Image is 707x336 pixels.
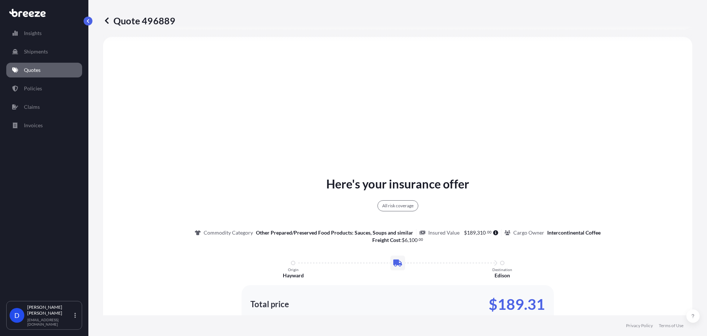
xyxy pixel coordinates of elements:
p: Total price [250,301,289,308]
p: Intercontinental Coffee [547,229,601,236]
a: Invoices [6,118,82,133]
a: Privacy Policy [626,323,653,329]
p: Insights [24,30,42,37]
p: Other Prepared/Preserved Food Products: Sauces, Soups and similar [256,229,413,236]
span: D [14,312,20,319]
p: $189.31 [489,298,545,310]
span: . [486,231,487,233]
a: Policies [6,81,82,96]
p: Cargo Owner [513,229,544,236]
span: , [408,238,409,243]
p: Policies [24,85,42,92]
p: Insured Value [428,229,460,236]
a: Insights [6,26,82,41]
b: Freight Cost [372,237,400,243]
span: 100 [409,238,418,243]
p: Quotes [24,66,41,74]
span: 6 [405,238,408,243]
p: Invoices [24,122,43,129]
p: [PERSON_NAME] [PERSON_NAME] [27,304,73,316]
span: 00 [487,231,492,233]
p: Edison [495,272,510,279]
span: 310 [477,230,486,235]
a: Shipments [6,44,82,59]
p: Shipments [24,48,48,55]
span: , [476,230,477,235]
a: Quotes [6,63,82,77]
span: $ [464,230,467,235]
p: Here's your insurance offer [326,175,469,193]
span: 00 [419,238,423,241]
p: Origin [288,267,299,272]
p: Commodity Category [204,229,253,236]
span: 189 [467,230,476,235]
a: Claims [6,100,82,114]
a: Terms of Use [659,323,683,329]
p: [EMAIL_ADDRESS][DOMAIN_NAME] [27,318,73,326]
span: $ [402,238,405,243]
span: . [418,238,419,241]
p: Destination [492,267,512,272]
p: Claims [24,103,40,111]
p: Hayward [283,272,304,279]
p: : [372,236,423,244]
p: Quote 496889 [103,15,175,27]
div: All risk coverage [377,200,418,211]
